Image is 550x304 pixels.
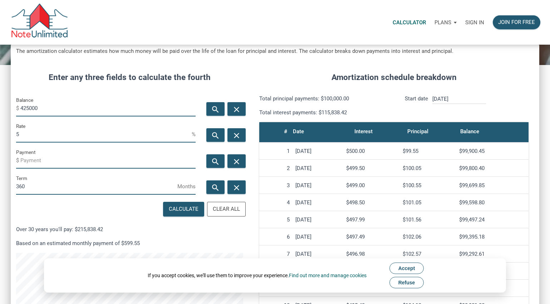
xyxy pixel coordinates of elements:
[354,126,373,136] div: Interest
[405,94,428,117] p: Start date
[459,251,526,257] div: $99,292.61
[192,129,196,140] span: %
[430,11,461,34] a: Plans
[16,96,33,104] label: Balance
[232,105,241,114] i: close
[346,234,397,240] div: $497.49
[403,165,453,171] div: $100.05
[434,19,451,26] p: Plans
[262,182,290,189] div: 3
[459,216,526,223] div: $99,497.24
[459,182,526,189] div: $99,699.85
[465,19,484,26] p: Sign in
[206,102,225,116] button: search
[206,128,225,142] button: search
[488,11,545,34] a: Join for free
[407,126,428,136] div: Principal
[346,182,397,189] div: $499.00
[459,199,526,206] div: $99,598.80
[295,199,340,206] div: [DATE]
[211,131,220,140] i: search
[262,199,290,206] div: 4
[461,11,488,34] a: Sign in
[232,131,241,140] i: close
[460,126,479,136] div: Balance
[163,202,204,216] button: Calculate
[232,183,241,192] i: close
[393,19,426,26] p: Calculator
[403,216,453,223] div: $101.56
[430,12,461,33] button: Plans
[289,273,367,278] a: Find out more and manage cookies
[295,165,340,171] div: [DATE]
[227,180,246,194] button: close
[206,154,225,168] button: search
[169,205,198,213] div: Calculate
[346,216,397,223] div: $497.99
[16,239,243,248] p: Based on an estimated monthly payment of $599.55
[211,157,220,166] i: search
[346,251,397,257] div: $496.98
[293,126,304,136] div: Date
[259,108,388,117] p: Total interest payments: $115,838.42
[398,265,415,271] span: Accept
[16,47,534,55] h5: The amortization calculator estimates how much money will be paid over the life of the loan for p...
[16,103,20,114] span: $
[227,128,246,142] button: close
[403,234,453,240] div: $102.06
[16,179,177,195] input: Term
[284,126,287,136] div: #
[389,277,424,288] button: Refuse
[262,216,290,223] div: 5
[16,71,243,84] h4: Enter any three fields to calculate the fourth
[403,199,453,206] div: $101.05
[295,148,340,154] div: [DATE]
[388,11,430,34] a: Calculator
[16,148,35,156] label: Payment
[206,180,225,194] button: search
[16,225,243,234] p: Over 30 years you'll pay: $215,838.42
[403,182,453,189] div: $100.55
[498,18,535,26] div: Join for free
[232,157,241,166] i: close
[459,234,526,240] div: $99,395.18
[403,148,453,154] div: $99.55
[20,100,196,116] input: Balance
[459,165,526,171] div: $99,800.40
[254,71,534,84] h4: Amortization schedule breakdown
[259,94,388,103] p: Total principal payments: $100,000.00
[403,251,453,257] div: $102.57
[211,105,220,114] i: search
[20,153,196,169] input: Payment
[295,234,340,240] div: [DATE]
[16,122,25,130] label: Rate
[295,216,340,223] div: [DATE]
[16,174,27,183] label: Term
[459,148,526,154] div: $99,900.45
[262,251,290,257] div: 7
[16,155,20,166] span: $
[346,165,397,171] div: $499.50
[177,181,196,192] span: Months
[493,15,540,29] button: Join for free
[295,251,340,257] div: [DATE]
[346,199,397,206] div: $498.50
[207,202,246,216] button: Clear All
[389,263,424,274] button: Accept
[148,272,367,279] div: If you accept cookies, we'll use them to improve your experience.
[227,102,246,116] button: close
[262,148,290,154] div: 1
[213,205,240,213] div: Clear All
[211,183,220,192] i: search
[262,165,290,171] div: 2
[16,126,192,143] input: Rate
[227,154,246,168] button: close
[346,148,397,154] div: $500.00
[295,182,340,189] div: [DATE]
[11,4,68,41] img: NoteUnlimited
[262,234,290,240] div: 6
[398,280,415,285] span: Refuse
